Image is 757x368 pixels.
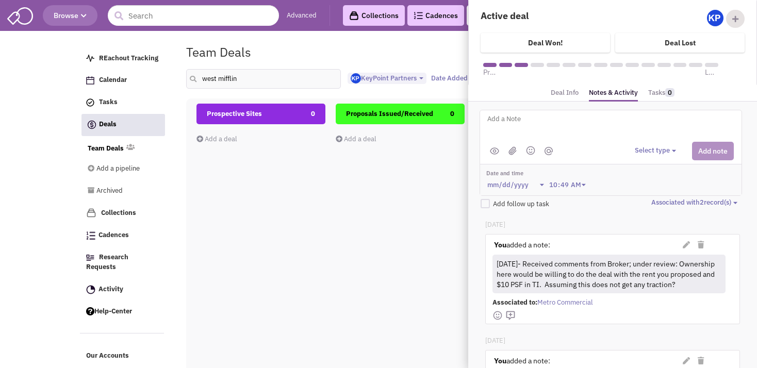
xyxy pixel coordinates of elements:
a: Our Accounts [81,346,164,366]
span: REachout Tracking [99,54,158,62]
span: Lease executed [705,67,718,77]
a: Collections [81,203,164,223]
span: KeyPoint Partners [351,74,417,82]
a: Cadences [407,5,464,26]
span: Collections [101,208,136,217]
img: Activity.png [86,285,95,294]
img: Cadences_logo.png [414,12,423,19]
span: Add follow up task [493,199,549,208]
a: Activity [81,280,164,299]
a: Deals [81,114,165,136]
span: Metro Commercial [537,298,593,307]
span: 0 [450,104,454,124]
img: face-smile.png [492,310,503,321]
a: Tasks [648,86,674,101]
div: Add Collaborator [726,10,745,28]
button: KeyPoint Partners [348,73,426,85]
label: added a note: [494,240,550,250]
a: Archived [88,181,151,201]
h1: Team Deals [186,45,251,59]
button: Date Added [428,73,479,84]
img: icon-collection-lavender.png [86,208,96,218]
div: [DATE]- Received comments from Broker; under review: Ownership here would be willing to do the de... [495,256,721,292]
a: Notes & Activity [589,86,638,102]
a: Collections [343,5,405,26]
a: Help-Center [81,302,164,322]
h4: Deal Won! [528,38,563,47]
label: added a note: [494,356,550,366]
i: Edit Note [683,241,690,248]
a: Add a pipeline [88,159,151,179]
span: Prospective Sites [483,67,497,77]
img: emoji.png [526,146,535,155]
a: Advanced [287,11,317,21]
span: Research Requests [86,253,128,272]
img: help.png [86,307,94,315]
label: Date and time [486,170,590,178]
span: 0 [665,88,674,97]
input: Search deals [186,69,341,89]
img: mantion.png [545,147,553,155]
button: Select type [635,146,679,156]
i: Delete Note [698,357,704,364]
a: REachout Tracking [81,49,164,69]
img: Research.png [86,255,94,261]
img: icon-collection-lavender-black.svg [349,11,359,21]
i: Delete Note [698,241,704,248]
span: Tasks [99,98,118,107]
strong: You [494,356,506,365]
span: 2 [700,198,704,207]
a: Deal Info [551,86,579,101]
img: icon-deals.svg [87,119,97,131]
img: Cadences_logo.png [86,231,95,240]
span: Our Accounts [86,352,129,360]
span: Proposals Issued/Received [346,109,433,118]
span: Associated to: [492,298,537,307]
button: Associated with2record(s) [651,198,740,208]
a: Add a deal [336,135,376,143]
p: [DATE] [485,220,739,230]
img: SmartAdmin [7,5,33,25]
img: mdi_comment-add-outline.png [505,310,516,321]
a: Team Deals [88,144,124,154]
span: Prospective Sites [207,109,262,118]
span: Calendar [99,76,127,85]
h4: Active deal [481,10,606,22]
h4: Deal Lost [665,38,696,47]
i: Edit Note [683,357,690,364]
span: Date Added [431,74,468,82]
img: Gp5tB00MpEGTGSMiAkF79g.png [351,73,361,83]
span: Activity [98,285,123,293]
a: Add a deal [196,135,237,143]
a: Tasks [81,93,164,112]
img: icon-tasks.png [86,98,94,107]
img: public.png [490,147,499,155]
button: Browse [43,5,97,26]
a: Cadences [81,226,164,245]
img: Calendar.png [86,76,94,85]
img: Gp5tB00MpEGTGSMiAkF79g.png [707,10,723,26]
strong: You [494,240,506,249]
span: Browse [54,11,87,20]
a: Calendar [81,71,164,90]
span: 0 [311,104,315,124]
input: Search [108,5,279,26]
span: Cadences [98,231,129,240]
img: (jpg,png,gif,doc,docx,xls,xlsx,pdf,txt) [508,146,517,155]
a: Research Requests [81,248,164,277]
